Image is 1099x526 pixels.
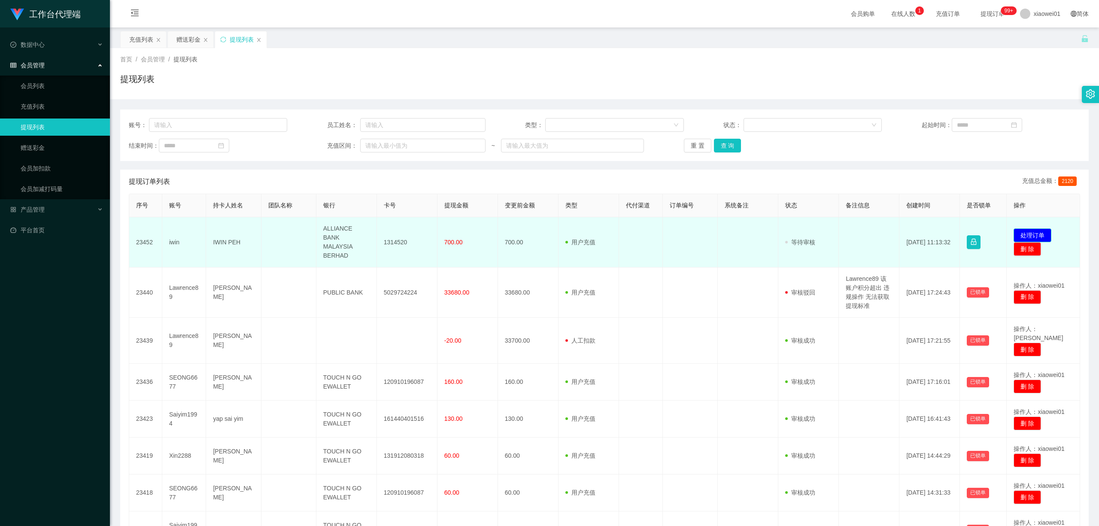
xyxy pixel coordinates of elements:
td: [DATE] 14:31:33 [899,474,960,511]
span: 操作人：xiaowei01 [1014,445,1064,452]
td: IWIN PEH [206,217,261,268]
input: 请输入最小值为 [360,139,486,152]
span: 操作人：xiaowei01 [1014,482,1064,489]
td: iwin [162,217,206,268]
td: 120910196087 [377,474,437,511]
td: 23418 [129,474,162,511]
button: 删 除 [1014,290,1041,304]
span: 审核成功 [785,452,815,459]
span: 状态： [723,121,744,130]
span: 员工姓名： [327,121,361,130]
button: 删 除 [1014,380,1041,393]
span: 会员管理 [141,56,165,63]
span: 类型 [565,202,577,209]
i: 图标: calendar [1011,122,1017,128]
td: yap sai yim [206,401,261,438]
td: Lawrence89 [162,318,206,364]
sup: 1 [915,6,924,15]
sup: 1218 [1001,6,1017,15]
span: 变更前金额 [505,202,535,209]
span: 类型： [525,121,545,130]
span: 银行 [323,202,335,209]
h1: 工作台代理端 [29,0,81,28]
span: 订单编号 [670,202,694,209]
span: 160.00 [444,378,463,385]
td: 700.00 [498,217,559,268]
td: 131912080318 [377,438,437,474]
span: 充值区间： [327,141,361,150]
span: 序号 [136,202,148,209]
i: 图标: down [871,122,877,128]
td: Lawrence89 该账户积分超出 违规操作 无法获取提现标准 [839,268,899,318]
td: TOUCH N GO EWALLET [316,438,377,474]
button: 删 除 [1014,417,1041,430]
i: 图标: table [10,62,16,68]
span: 代付渠道 [626,202,650,209]
td: SEONG6677 [162,474,206,511]
td: PUBLIC BANK [316,268,377,318]
td: SEONG6677 [162,364,206,401]
td: 23423 [129,401,162,438]
span: 用户充值 [565,415,595,422]
a: 会员加扣款 [21,160,103,177]
td: Xin2288 [162,438,206,474]
td: [DATE] 17:21:55 [899,318,960,364]
i: 图标: setting [1086,89,1095,99]
span: 状态 [785,202,797,209]
h1: 提现列表 [120,73,155,85]
td: 130.00 [498,401,559,438]
span: 数据中心 [10,41,45,48]
td: [DATE] 17:24:43 [899,268,960,318]
span: 700.00 [444,239,463,246]
span: 人工扣款 [565,337,595,344]
button: 重 置 [684,139,711,152]
a: 会员列表 [21,77,103,94]
span: / [136,56,137,63]
div: 充值列表 [129,31,153,48]
div: 充值总金额： [1022,176,1080,187]
span: 会员管理 [10,62,45,69]
span: 产品管理 [10,206,45,213]
div: 提现列表 [230,31,254,48]
td: Saiyim1994 [162,401,206,438]
span: ~ [486,141,501,150]
td: Lawrence89 [162,268,206,318]
td: [DATE] 16:41:43 [899,401,960,438]
button: 删 除 [1014,490,1041,504]
span: 创建时间 [906,202,930,209]
div: 赠送彩金 [176,31,200,48]
button: 已锁单 [967,287,989,298]
i: 图标: unlock [1081,35,1089,43]
a: 工作台代理端 [10,10,81,17]
td: [PERSON_NAME] [206,474,261,511]
span: 操作人：xiaowei01 [1014,282,1064,289]
span: 60.00 [444,452,459,459]
span: 用户充值 [565,378,595,385]
td: 5029724224 [377,268,437,318]
td: TOUCH N GO EWALLET [316,401,377,438]
td: 23439 [129,318,162,364]
span: 充值订单 [932,11,964,17]
span: -20.00 [444,337,461,344]
a: 充值列表 [21,98,103,115]
button: 删 除 [1014,242,1041,256]
span: 操作人：xiaowei01 [1014,408,1064,415]
a: 会员加减打码量 [21,180,103,198]
a: 赠送彩金 [21,139,103,156]
span: 系统备注 [725,202,749,209]
td: 23419 [129,438,162,474]
button: 处理订单 [1014,228,1051,242]
td: [PERSON_NAME] [206,318,261,364]
i: 图标: calendar [218,143,224,149]
span: 审核成功 [785,489,815,496]
a: 图标: dashboard平台首页 [10,222,103,239]
span: 提现列表 [173,56,197,63]
span: 操作 [1014,202,1026,209]
span: 操作人：xiaowei01 [1014,371,1064,378]
span: 账号： [129,121,149,130]
i: 图标: down [674,122,679,128]
span: 用户充值 [565,452,595,459]
span: / [168,56,170,63]
span: 持卡人姓名 [213,202,243,209]
td: [DATE] 11:13:32 [899,217,960,268]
